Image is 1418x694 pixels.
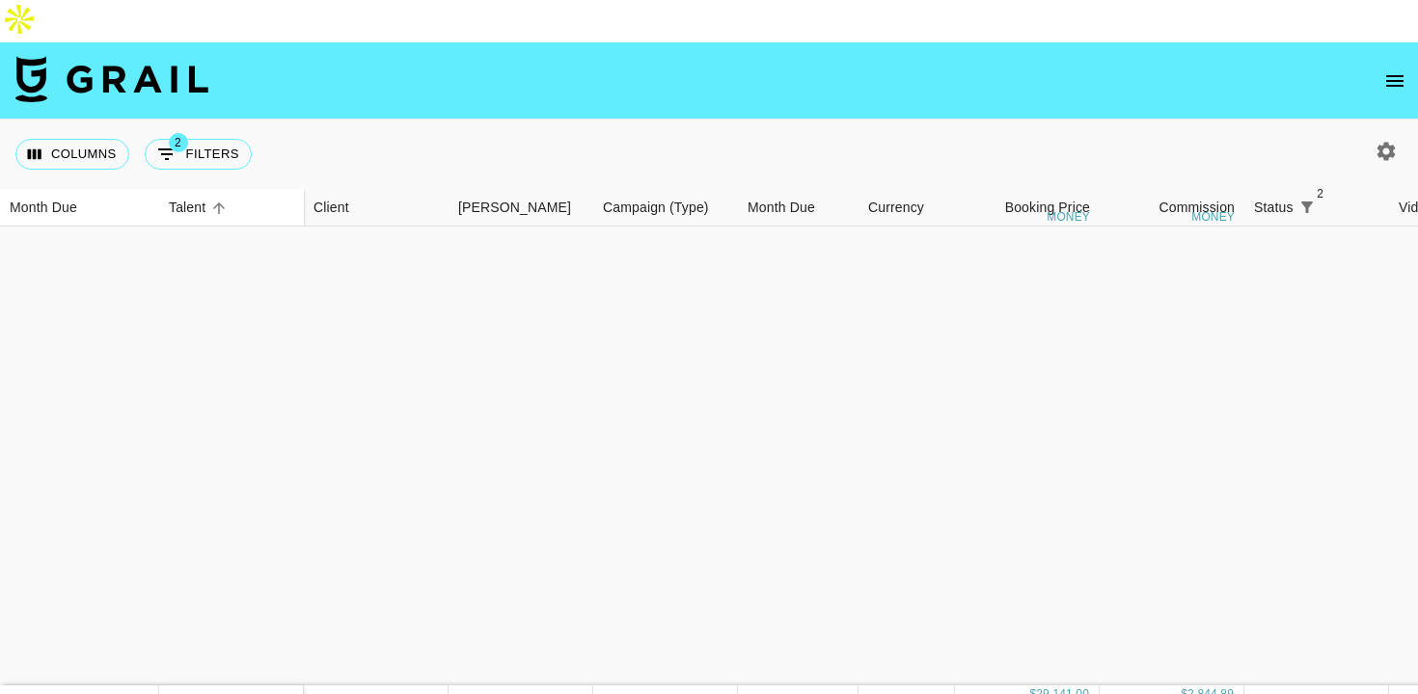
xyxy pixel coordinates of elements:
div: Talent [159,189,304,227]
div: Month Due [10,189,77,227]
div: Currency [859,189,955,227]
div: Month Due [748,189,815,227]
div: Campaign (Type) [593,189,738,227]
div: Commission [1159,189,1235,227]
div: [PERSON_NAME] [458,189,571,227]
div: Status [1254,189,1294,227]
button: open drawer [1376,62,1414,100]
button: Sort [205,195,232,222]
button: Sort [1321,194,1348,221]
div: money [1047,211,1090,223]
span: 2 [1311,184,1330,203]
div: Campaign (Type) [603,189,709,227]
div: Booking Price [1005,189,1090,227]
div: Month Due [738,189,859,227]
div: Status [1244,189,1389,227]
button: Show filters [1294,194,1321,221]
div: Client [314,189,349,227]
button: Select columns [15,139,129,170]
div: Booker [449,189,593,227]
div: money [1191,211,1235,223]
button: Show filters [145,139,252,170]
div: Client [304,189,449,227]
img: Grail Talent [15,56,208,102]
div: Currency [868,189,924,227]
div: 2 active filters [1294,194,1321,221]
div: Talent [169,189,205,227]
span: 2 [169,133,188,152]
